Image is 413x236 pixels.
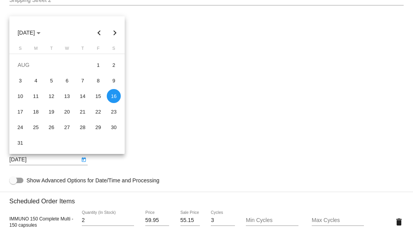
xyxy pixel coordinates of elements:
[106,119,122,135] td: August 30, 2025
[12,46,28,54] th: Sunday
[75,88,90,104] td: August 14, 2025
[107,73,121,87] div: 9
[76,105,90,119] div: 21
[29,89,43,103] div: 11
[76,89,90,103] div: 14
[59,88,75,104] td: August 13, 2025
[44,88,59,104] td: August 12, 2025
[90,104,106,119] td: August 22, 2025
[107,89,121,103] div: 16
[107,105,121,119] div: 23
[60,105,74,119] div: 20
[44,89,58,103] div: 12
[90,119,106,135] td: August 29, 2025
[44,73,59,88] td: August 5, 2025
[44,119,59,135] td: August 26, 2025
[106,88,122,104] td: August 16, 2025
[44,104,59,119] td: August 19, 2025
[90,57,106,73] td: August 1, 2025
[91,105,105,119] div: 22
[29,105,43,119] div: 18
[44,46,59,54] th: Tuesday
[90,88,106,104] td: August 15, 2025
[59,46,75,54] th: Wednesday
[12,119,28,135] td: August 24, 2025
[13,120,27,134] div: 24
[44,105,58,119] div: 19
[91,58,105,72] div: 1
[11,25,47,40] button: Choose month and year
[12,57,90,73] td: AUG
[12,73,28,88] td: August 3, 2025
[90,46,106,54] th: Friday
[106,46,122,54] th: Saturday
[29,120,43,134] div: 25
[75,104,90,119] td: August 21, 2025
[44,73,58,87] div: 5
[107,25,123,40] button: Next month
[28,88,44,104] td: August 11, 2025
[60,73,74,87] div: 6
[13,136,27,150] div: 31
[106,73,122,88] td: August 9, 2025
[59,73,75,88] td: August 6, 2025
[107,120,121,134] div: 30
[13,73,27,87] div: 3
[59,104,75,119] td: August 20, 2025
[13,105,27,119] div: 17
[106,57,122,73] td: August 2, 2025
[29,73,43,87] div: 4
[60,89,74,103] div: 13
[91,89,105,103] div: 15
[44,120,58,134] div: 26
[12,88,28,104] td: August 10, 2025
[91,120,105,134] div: 29
[60,120,74,134] div: 27
[75,119,90,135] td: August 28, 2025
[28,73,44,88] td: August 4, 2025
[28,104,44,119] td: August 18, 2025
[76,73,90,87] div: 7
[92,25,107,40] button: Previous month
[28,46,44,54] th: Monday
[12,135,28,150] td: August 31, 2025
[59,119,75,135] td: August 27, 2025
[106,104,122,119] td: August 23, 2025
[75,73,90,88] td: August 7, 2025
[12,104,28,119] td: August 17, 2025
[28,119,44,135] td: August 25, 2025
[76,120,90,134] div: 28
[90,73,106,88] td: August 8, 2025
[13,89,27,103] div: 10
[18,30,41,36] span: [DATE]
[107,58,121,72] div: 2
[91,73,105,87] div: 8
[75,46,90,54] th: Thursday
